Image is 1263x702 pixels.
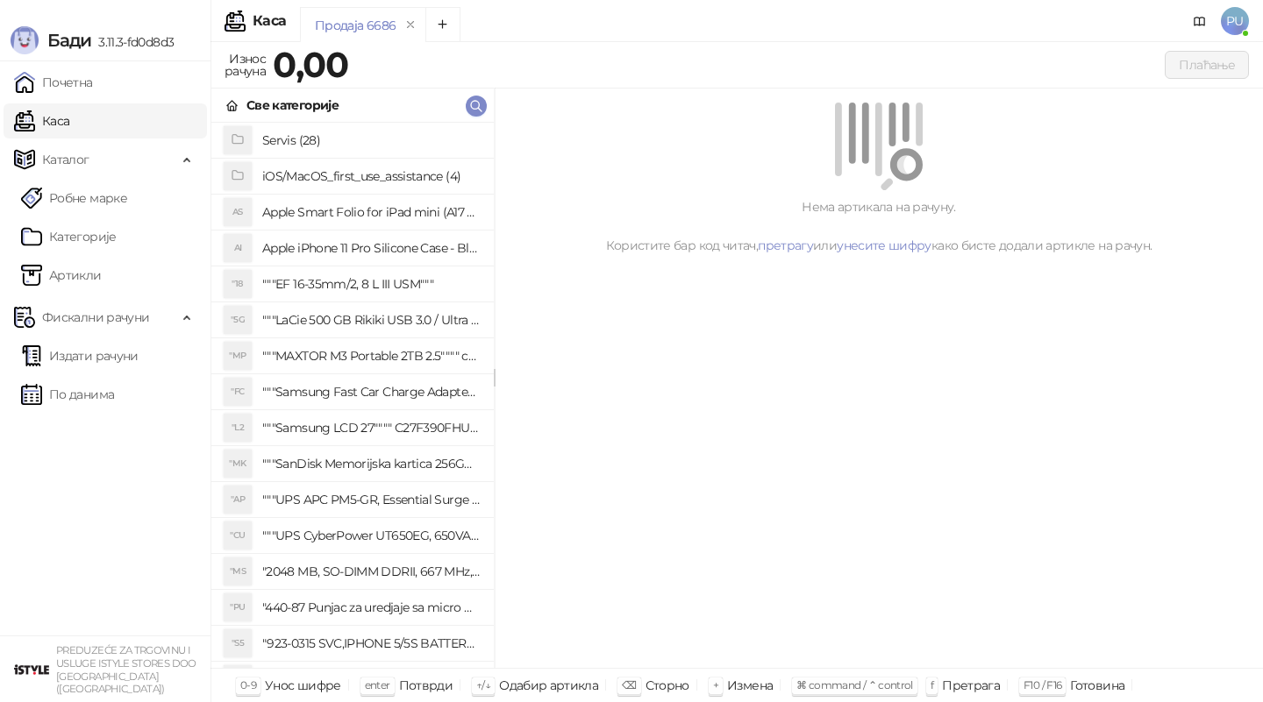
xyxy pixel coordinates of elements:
div: Све категорије [246,96,339,115]
a: Почетна [14,65,93,100]
a: Робне марке [21,181,127,216]
img: Logo [11,26,39,54]
span: F10 / F16 [1024,678,1061,691]
h4: Apple iPhone 11 Pro Silicone Case - Black [262,234,480,262]
h4: """UPS CyberPower UT650EG, 650VA/360W , line-int., s_uko, desktop""" [262,521,480,550]
a: Каса [14,103,69,138]
span: f [931,678,933,691]
span: 3.11.3-fd0d8d3 [91,34,174,50]
div: "S5 [224,629,252,657]
div: "18 [224,270,252,298]
h4: """Samsung LCD 27"""" C27F390FHUXEN""" [262,414,480,442]
small: PREDUZEĆE ZA TRGOVINU I USLUGE ISTYLE STORES DOO [GEOGRAPHIC_DATA] ([GEOGRAPHIC_DATA]) [56,644,196,695]
a: Издати рачуни [21,338,139,373]
div: Сторно [646,674,689,697]
a: претрагу [758,238,813,253]
div: "MP [224,342,252,370]
h4: """SanDisk Memorijska kartica 256GB microSDXC sa SD adapterom SDSQXA1-256G-GN6MA - Extreme PLUS, ... [262,450,480,478]
span: ⌫ [622,678,636,691]
div: "5G [224,306,252,334]
button: remove [399,18,422,32]
a: унесите шифру [837,238,931,253]
a: ArtikliАртикли [21,258,102,293]
div: Унос шифре [265,674,341,697]
div: Нема артикала на рачуну. Користите бар код читач, или како бисте додали артикле на рачун. [516,197,1242,255]
h4: """MAXTOR M3 Portable 2TB 2.5"""" crni eksterni hard disk HX-M201TCB/GM""" [262,342,480,370]
a: По данима [21,377,114,412]
h4: """LaCie 500 GB Rikiki USB 3.0 / Ultra Compact & Resistant aluminum / USB 3.0 / 2.5""""""" [262,306,480,334]
div: Износ рачуна [221,47,269,82]
h4: Apple Smart Folio for iPad mini (A17 Pro) - Sage [262,198,480,226]
div: "SD [224,665,252,693]
span: 0-9 [240,678,256,691]
h4: "923-0315 SVC,IPHONE 5/5S BATTERY REMOVAL TRAY Držač za iPhone sa kojim se otvara display [262,629,480,657]
div: Одабир артикла [499,674,598,697]
button: Add tab [425,7,460,42]
div: "PU [224,593,252,621]
div: "L2 [224,414,252,442]
span: Бади [47,30,91,51]
div: Продаја 6686 [315,16,396,35]
a: Документација [1186,7,1214,35]
h4: "2048 MB, SO-DIMM DDRII, 667 MHz, Napajanje 1,8 0,1 V, Latencija CL5" [262,557,480,585]
h4: """Samsung Fast Car Charge Adapter, brzi auto punja_, boja crna""" [262,378,480,406]
h4: """EF 16-35mm/2, 8 L III USM""" [262,270,480,298]
h4: "923-0448 SVC,IPHONE,TOURQUE DRIVER KIT .65KGF- CM Šrafciger " [262,665,480,693]
div: "CU [224,521,252,550]
span: ⌘ command / ⌃ control [796,678,913,691]
div: AS [224,198,252,226]
div: "MK [224,450,252,478]
img: 64x64-companyLogo-77b92cf4-9946-4f36-9751-bf7bb5fd2c7d.png [14,652,49,687]
div: Измена [727,674,773,697]
div: "FC [224,378,252,406]
div: Потврди [399,674,453,697]
h4: iOS/MacOS_first_use_assistance (4) [262,162,480,190]
div: grid [211,123,494,668]
div: Каса [253,14,286,28]
a: Категорије [21,219,117,254]
div: "MS [224,557,252,585]
span: enter [365,678,390,691]
span: Фискални рачуни [42,300,149,335]
div: AI [224,234,252,262]
span: Каталог [42,142,89,177]
span: PU [1221,7,1249,35]
h4: Servis (28) [262,126,480,154]
div: "AP [224,486,252,514]
strong: 0,00 [273,43,348,86]
h4: "440-87 Punjac za uredjaje sa micro USB portom 4/1, Stand." [262,593,480,621]
div: Претрага [942,674,1000,697]
h4: """UPS APC PM5-GR, Essential Surge Arrest,5 utic_nica""" [262,486,480,514]
span: + [713,678,718,691]
span: ↑/↓ [476,678,490,691]
button: Плаћање [1165,51,1249,79]
div: Готовина [1070,674,1124,697]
